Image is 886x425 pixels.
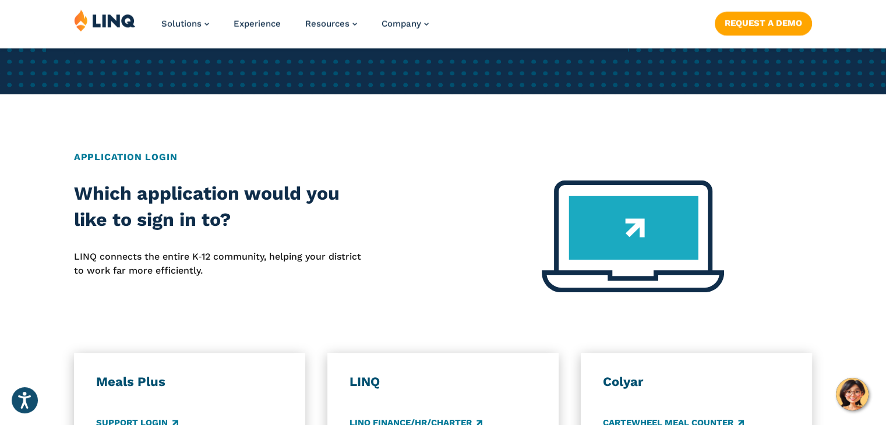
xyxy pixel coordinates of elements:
[715,9,812,35] nav: Button Navigation
[305,19,350,29] span: Resources
[161,19,202,29] span: Solutions
[74,250,369,278] p: LINQ connects the entire K‑12 community, helping your district to work far more efficiently.
[603,374,790,390] h3: Colyar
[305,19,357,29] a: Resources
[382,19,429,29] a: Company
[715,12,812,35] a: Request a Demo
[161,19,209,29] a: Solutions
[234,19,281,29] a: Experience
[161,9,429,48] nav: Primary Navigation
[96,374,283,390] h3: Meals Plus
[74,150,812,164] h2: Application Login
[836,378,869,410] button: Hello, have a question? Let’s chat.
[382,19,421,29] span: Company
[74,180,369,233] h2: Which application would you like to sign in to?
[74,9,136,31] img: LINQ | K‑12 Software
[350,374,536,390] h3: LINQ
